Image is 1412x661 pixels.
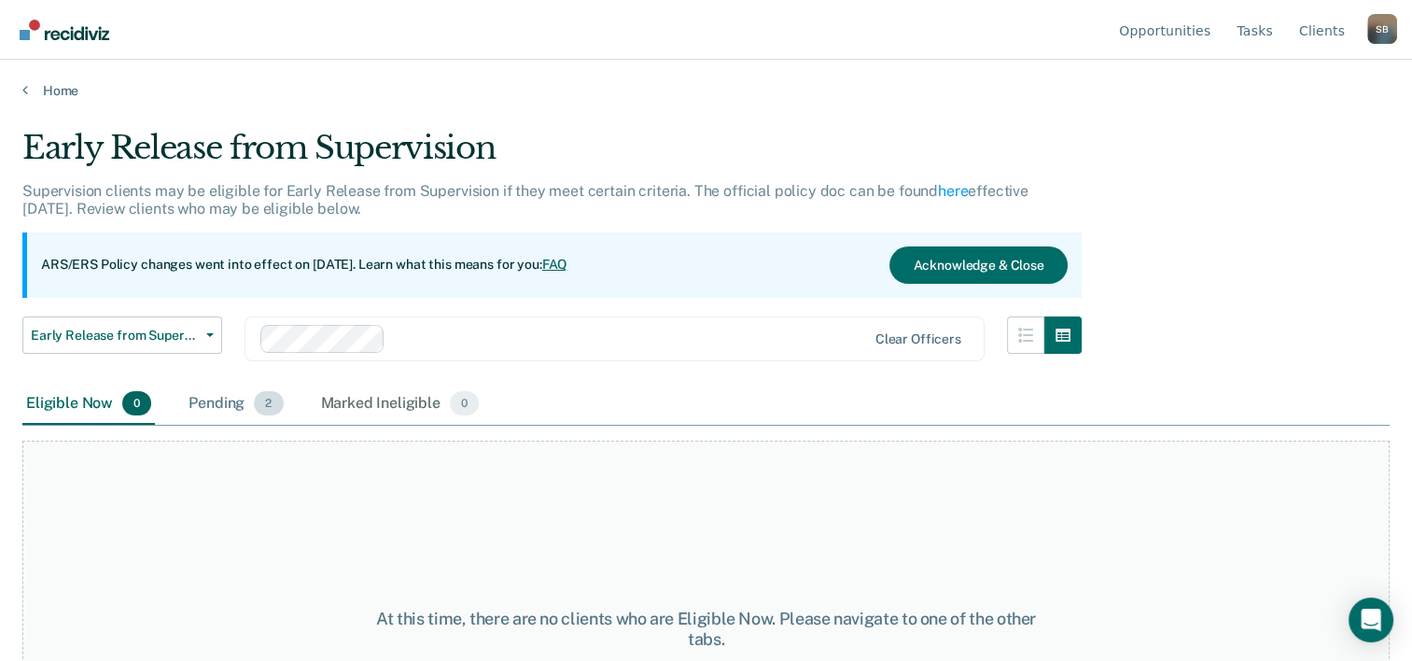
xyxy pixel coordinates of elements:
[938,182,968,200] a: here
[450,391,479,415] span: 0
[22,182,1028,218] p: Supervision clients may be eligible for Early Release from Supervision if they meet certain crite...
[1367,14,1397,44] div: S B
[22,129,1082,182] div: Early Release from Supervision
[20,20,109,40] img: Recidiviz
[1367,14,1397,44] button: Profile dropdown button
[1349,598,1393,642] div: Open Intercom Messenger
[31,328,199,344] span: Early Release from Supervision
[41,256,567,274] p: ARS/ERS Policy changes went into effect on [DATE]. Learn what this means for you:
[254,391,283,415] span: 2
[317,384,483,425] div: Marked Ineligible0
[22,384,155,425] div: Eligible Now0
[22,82,1390,99] a: Home
[185,384,287,425] div: Pending2
[875,331,961,347] div: Clear officers
[889,246,1067,284] button: Acknowledge & Close
[365,609,1048,649] div: At this time, there are no clients who are Eligible Now. Please navigate to one of the other tabs.
[122,391,151,415] span: 0
[22,316,222,354] button: Early Release from Supervision
[542,257,568,272] a: FAQ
